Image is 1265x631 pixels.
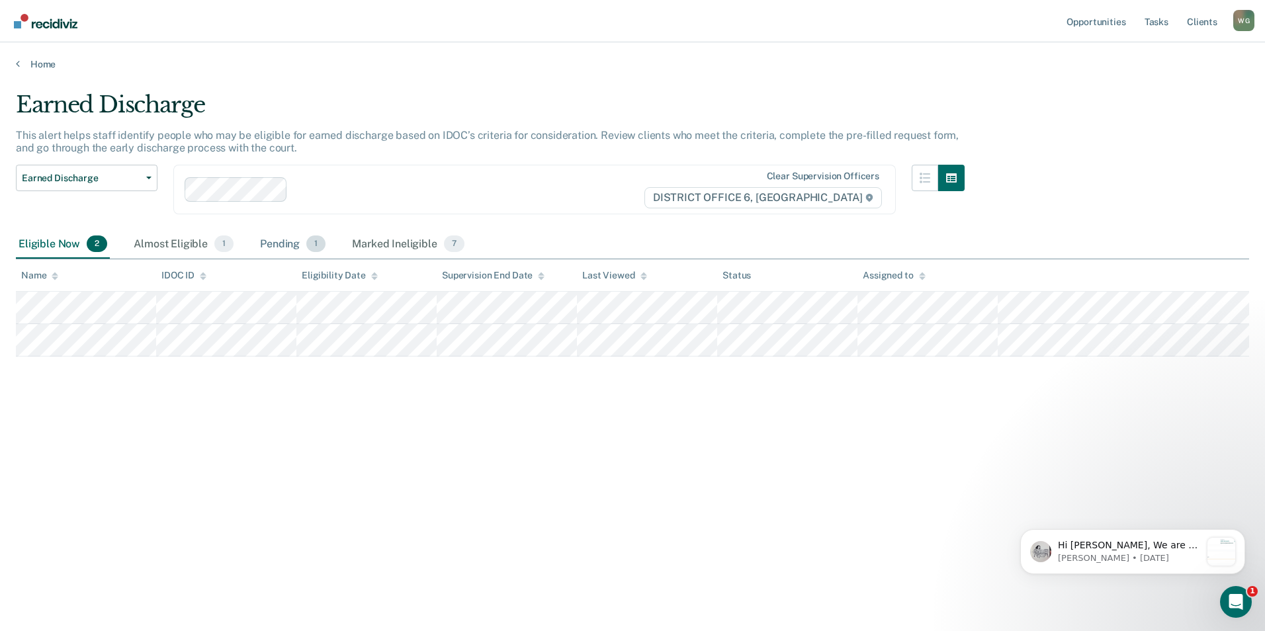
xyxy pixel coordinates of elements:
[722,270,751,281] div: Status
[16,91,965,129] div: Earned Discharge
[87,235,107,253] span: 2
[14,14,77,28] img: Recidiviz
[306,235,326,253] span: 1
[16,129,959,154] p: This alert helps staff identify people who may be eligible for earned discharge based on IDOC’s c...
[257,230,328,259] div: Pending1
[131,230,236,259] div: Almost Eligible1
[1000,503,1265,595] iframe: Intercom notifications message
[1233,10,1254,31] div: W G
[442,270,545,281] div: Supervision End Date
[1233,10,1254,31] button: Profile dropdown button
[58,50,200,62] p: Message from Kim, sent 3d ago
[214,235,234,253] span: 1
[1247,586,1258,597] span: 1
[16,58,1249,70] a: Home
[22,173,141,184] span: Earned Discharge
[582,270,646,281] div: Last Viewed
[444,235,464,253] span: 7
[863,270,925,281] div: Assigned to
[58,37,200,376] span: Hi [PERSON_NAME], We are so excited to announce a brand new feature: AI case note search! 📣 Findi...
[16,230,110,259] div: Eligible Now2
[16,165,157,191] button: Earned Discharge
[644,187,882,208] span: DISTRICT OFFICE 6, [GEOGRAPHIC_DATA]
[302,270,378,281] div: Eligibility Date
[21,270,58,281] div: Name
[349,230,467,259] div: Marked Ineligible7
[161,270,206,281] div: IDOC ID
[767,171,879,182] div: Clear supervision officers
[1220,586,1252,618] iframe: Intercom live chat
